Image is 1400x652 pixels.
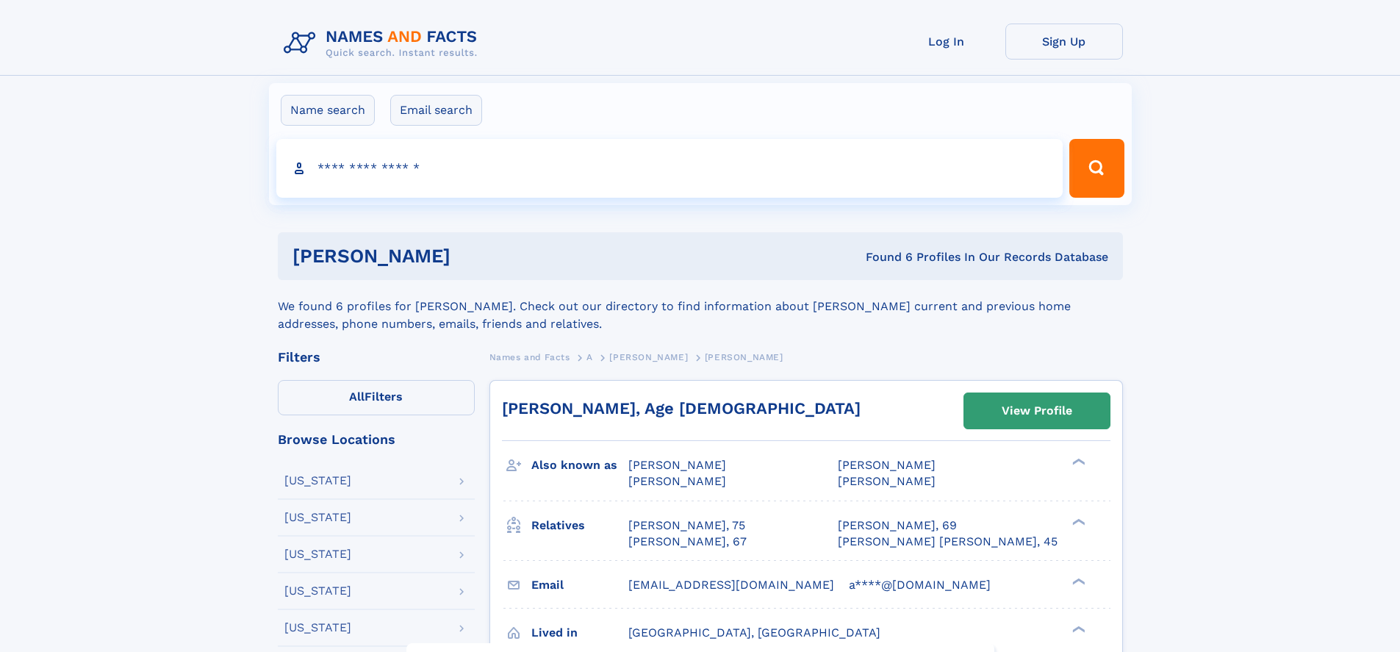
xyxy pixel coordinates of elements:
h3: Relatives [531,513,628,538]
a: View Profile [964,393,1110,429]
div: Found 6 Profiles In Our Records Database [658,249,1108,265]
span: [PERSON_NAME] [838,474,936,488]
span: [GEOGRAPHIC_DATA], [GEOGRAPHIC_DATA] [628,626,880,640]
h3: Email [531,573,628,598]
span: [EMAIL_ADDRESS][DOMAIN_NAME] [628,578,834,592]
div: We found 6 profiles for [PERSON_NAME]. Check out our directory to find information about [PERSON_... [278,280,1123,333]
div: [US_STATE] [284,548,351,560]
span: A [586,352,593,362]
button: Search Button [1069,139,1124,198]
label: Filters [278,380,475,415]
span: [PERSON_NAME] [609,352,688,362]
a: Names and Facts [489,348,570,366]
h3: Also known as [531,453,628,478]
a: [PERSON_NAME], 75 [628,517,745,534]
div: [US_STATE] [284,475,351,487]
h1: [PERSON_NAME] [292,247,658,265]
label: Email search [390,95,482,126]
img: Logo Names and Facts [278,24,489,63]
span: [PERSON_NAME] [628,474,726,488]
label: Name search [281,95,375,126]
a: [PERSON_NAME], 67 [628,534,747,550]
div: [US_STATE] [284,622,351,634]
a: [PERSON_NAME], Age [DEMOGRAPHIC_DATA] [502,399,861,418]
a: A [586,348,593,366]
div: ❯ [1069,517,1086,526]
div: ❯ [1069,576,1086,586]
div: Browse Locations [278,433,475,446]
div: Filters [278,351,475,364]
span: [PERSON_NAME] [628,458,726,472]
a: Log In [888,24,1005,60]
span: [PERSON_NAME] [705,352,783,362]
div: [US_STATE] [284,585,351,597]
a: [PERSON_NAME] [PERSON_NAME], 45 [838,534,1058,550]
div: [US_STATE] [284,512,351,523]
h3: Lived in [531,620,628,645]
div: View Profile [1002,394,1072,428]
div: ❯ [1069,624,1086,634]
div: ❯ [1069,457,1086,467]
span: [PERSON_NAME] [838,458,936,472]
a: [PERSON_NAME] [609,348,688,366]
a: [PERSON_NAME], 69 [838,517,957,534]
span: All [349,390,365,404]
a: Sign Up [1005,24,1123,60]
input: search input [276,139,1063,198]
